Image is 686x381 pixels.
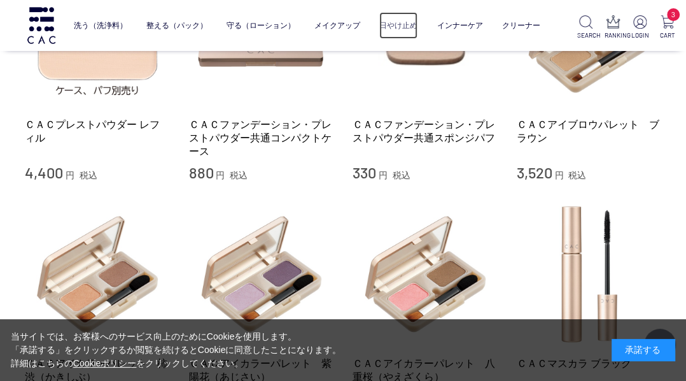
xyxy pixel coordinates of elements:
a: 3 CART [659,15,676,40]
img: ＣＡＣアイカラーパレット 紫陽花（あじさい） [189,201,334,347]
a: ＣＡＣファンデーション・プレストパウダー共通スポンジパフ [353,118,498,145]
img: logo [25,7,57,43]
span: 円 [379,170,388,180]
p: RANKING [605,31,622,40]
a: ＣＡＣファンデーション・プレストパウダー共通コンパクトケース [189,118,334,159]
div: 承諾する [612,339,675,361]
img: ＣＡＣアイカラーパレット 八重桜（やえざくら） [353,201,498,347]
p: CART [659,31,676,40]
span: 3 [667,8,680,21]
span: 税込 [393,170,410,180]
img: ＣＡＣアイカラーパレット 柿渋（かきしぶ） [25,201,170,347]
a: LOGIN [631,15,648,40]
a: インナーケア [437,12,482,40]
a: 洗う（洗浄料） [74,12,127,40]
span: 税込 [568,170,586,180]
span: 税込 [230,170,248,180]
a: RANKING [605,15,622,40]
span: 円 [216,170,225,180]
span: 税込 [80,170,97,180]
a: 日やけ止め [379,12,417,40]
span: 880 [189,163,214,182]
a: ＣＡＣアイブロウパレット ブラウン [517,118,662,145]
a: ＣＡＣプレストパウダー レフィル [25,118,170,145]
span: 4,400 [25,163,63,182]
span: 円 [554,170,563,180]
a: 整える（パック） [146,12,207,40]
a: クリーナー [502,12,540,40]
span: 3,520 [517,163,552,182]
img: ＣＡＣマスカラ ブラック [517,201,662,347]
span: 330 [353,163,376,182]
div: 当サイトでは、お客様へのサービス向上のためにCookieを使用します。 「承諾する」をクリックするか閲覧を続けるとCookieに同意したことになります。 詳細はこちらの をクリックしてください。 [11,330,342,370]
a: Cookieポリシー [73,358,137,368]
span: 円 [66,170,74,180]
a: SEARCH [577,15,594,40]
a: 守る（ローション） [227,12,295,40]
p: LOGIN [631,31,648,40]
p: SEARCH [577,31,594,40]
a: メイクアップ [314,12,360,40]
